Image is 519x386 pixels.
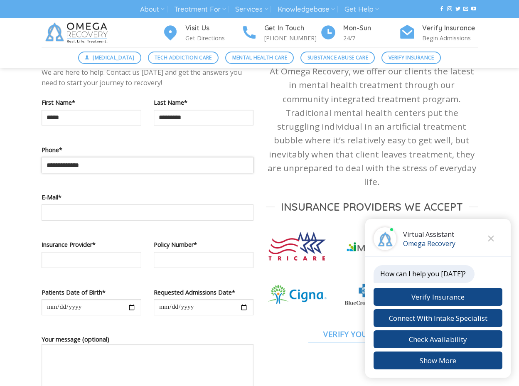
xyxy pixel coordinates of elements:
a: About [140,2,165,17]
p: [PHONE_NUMBER] [264,33,320,43]
a: Knowledgebase [278,2,335,17]
span: Verify Insurance [389,54,434,61]
h4: Verify Insurance [422,23,478,34]
img: Omega Recovery [42,18,114,47]
span: Substance Abuse Care [307,54,368,61]
p: We are here to help. Contact us [DATE] and get the answers you need to start your journey to reco... [42,67,253,89]
a: Send us an email [463,6,468,12]
a: Services [235,2,268,17]
a: Follow on Twitter [455,6,460,12]
label: First Name* [42,98,141,107]
span: Insurance Providers we Accept [281,200,463,214]
label: Phone* [42,145,253,155]
p: At Omega Recovery, we offer our clients the latest in mental health treatment through our communi... [266,64,478,189]
a: Follow on Instagram [447,6,452,12]
a: [MEDICAL_DATA] [78,52,141,64]
a: Get Help [344,2,379,17]
a: Verify Insurance Begin Admissions [399,23,478,43]
a: Verify Insurance [381,52,441,64]
span: Mental Health Care [232,54,287,61]
h4: Visit Us [185,23,241,34]
p: Begin Admissions [422,33,478,43]
span: [MEDICAL_DATA] [93,54,134,61]
span: Tech Addiction Care [155,54,212,61]
label: E-Mail* [42,192,253,202]
a: Verify Your Insurance [266,325,478,344]
label: Policy Number* [154,240,253,249]
label: Insurance Provider* [42,240,141,249]
a: Visit Us Get Directions [162,23,241,43]
h4: Get In Touch [264,23,320,34]
a: Tech Addiction Care [148,52,219,64]
a: Follow on YouTube [471,6,476,12]
p: Get Directions [185,33,241,43]
label: Last Name* [154,98,253,107]
span: Verify Your Insurance [323,328,420,340]
h4: Mon-Sun [343,23,399,34]
p: 24/7 [343,33,399,43]
a: Get In Touch [PHONE_NUMBER] [241,23,320,43]
a: Substance Abuse Care [300,52,375,64]
label: Requested Admissions Date* [154,288,253,297]
a: Mental Health Care [225,52,294,64]
label: Patients Date of Birth* [42,288,141,297]
a: Treatment For [174,2,226,17]
a: Follow on Facebook [439,6,444,12]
